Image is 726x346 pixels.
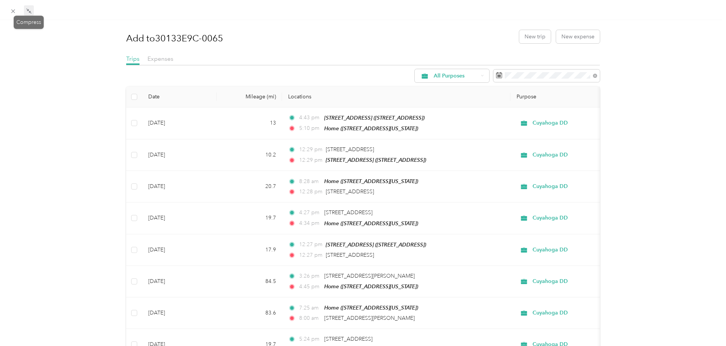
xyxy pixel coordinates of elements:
[142,171,217,202] td: [DATE]
[142,297,217,329] td: [DATE]
[142,87,217,107] th: Date
[324,220,418,226] span: Home ([STREET_ADDRESS][US_STATE])
[299,114,321,122] span: 4:43 pm
[324,115,425,121] span: [STREET_ADDRESS] ([STREET_ADDRESS])
[217,171,282,202] td: 20.7
[299,272,321,280] span: 3:26 pm
[217,107,282,139] td: 13
[217,87,282,107] th: Mileage (mi)
[299,188,322,196] span: 12:28 pm
[299,314,321,322] span: 8:00 am
[533,309,634,317] span: Cuyahoga DD
[147,55,173,62] span: Expenses
[299,177,321,186] span: 8:28 am
[299,124,321,133] span: 5:10 pm
[126,29,223,47] h1: Add to 30133E9C-0065
[533,214,634,222] span: Cuyahoga DD
[324,336,373,342] span: [STREET_ADDRESS]
[142,266,217,297] td: [DATE]
[299,219,321,228] span: 4:34 pm
[533,277,634,286] span: Cuyahoga DD
[533,119,634,127] span: Cuyahoga DD
[299,209,321,217] span: 4:27 pm
[533,246,634,254] span: Cuyahoga DD
[299,283,321,291] span: 4:45 pm
[217,297,282,329] td: 83.6
[299,145,322,154] span: 12:29 pm
[683,303,726,346] iframe: Everlance-gr Chat Button Frame
[324,273,415,279] span: [STREET_ADDRESS][PERSON_NAME]
[142,234,217,266] td: [DATE]
[217,266,282,297] td: 84.5
[282,87,510,107] th: Locations
[324,125,418,131] span: Home ([STREET_ADDRESS][US_STATE])
[533,182,634,191] span: Cuyahoga DD
[299,251,322,259] span: 12:27 pm
[324,209,373,216] span: [STREET_ADDRESS]
[326,157,426,163] span: [STREET_ADDRESS] ([STREET_ADDRESS])
[556,30,600,43] button: New expense
[326,146,374,153] span: [STREET_ADDRESS]
[142,139,217,171] td: [DATE]
[299,304,321,312] span: 7:25 am
[217,139,282,171] td: 10.2
[533,151,634,159] span: Cuyahoga DD
[434,73,478,79] span: All Purposes
[217,234,282,266] td: 17.9
[324,178,418,184] span: Home ([STREET_ADDRESS][US_STATE])
[324,305,418,311] span: Home ([STREET_ADDRESS][US_STATE])
[217,202,282,234] td: 19.7
[14,16,44,29] div: Compress
[324,315,415,321] span: [STREET_ADDRESS][PERSON_NAME]
[326,242,426,248] span: [STREET_ADDRESS] ([STREET_ADDRESS])
[142,202,217,234] td: [DATE]
[142,107,217,139] td: [DATE]
[299,240,322,249] span: 12:27 pm
[519,30,551,43] button: New trip
[324,283,418,289] span: Home ([STREET_ADDRESS][US_STATE])
[326,252,374,258] span: [STREET_ADDRESS]
[126,55,139,62] span: Trips
[299,335,321,343] span: 5:24 pm
[326,188,374,195] span: [STREET_ADDRESS]
[510,87,650,107] th: Purpose
[299,156,322,164] span: 12:29 pm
